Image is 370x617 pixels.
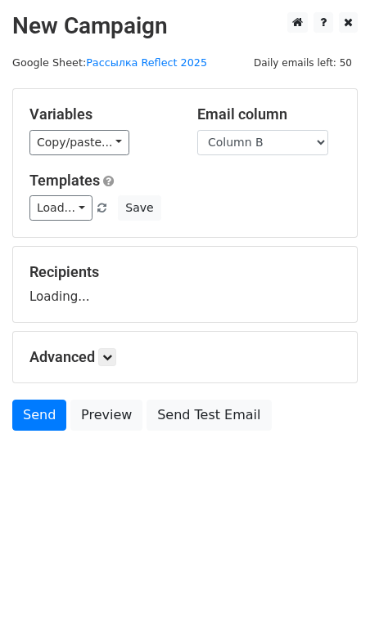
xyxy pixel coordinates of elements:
h5: Advanced [29,348,341,366]
h5: Variables [29,105,173,123]
h2: New Campaign [12,12,358,40]
a: Рассылка Reflect 2025 [86,56,207,69]
a: Daily emails left: 50 [248,56,358,69]
a: Load... [29,195,92,221]
a: Send [12,400,66,431]
small: Google Sheet: [12,56,207,69]
h5: Recipients [29,263,341,281]
a: Preview [70,400,142,431]
a: Send Test Email [147,400,271,431]
h5: Email column [197,105,341,123]
a: Copy/paste... [29,130,129,155]
span: Daily emails left: 50 [248,54,358,72]
div: Loading... [29,263,341,306]
button: Save [118,195,160,221]
a: Templates [29,172,100,189]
